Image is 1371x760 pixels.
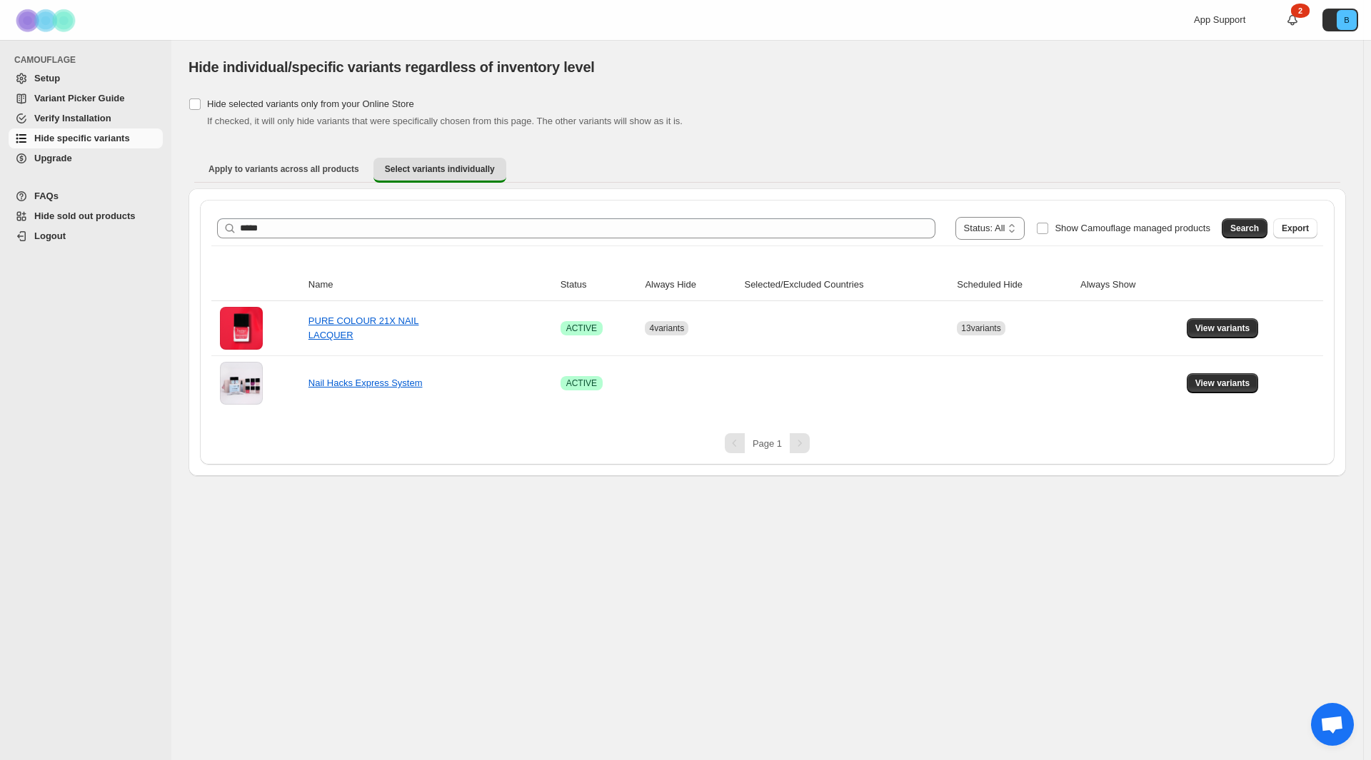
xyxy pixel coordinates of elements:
[1055,223,1210,233] span: Show Camouflage managed products
[1273,218,1317,238] button: Export
[566,378,597,389] span: ACTIVE
[9,226,163,246] a: Logout
[34,93,124,103] span: Variant Picker Guide
[1076,269,1182,301] th: Always Show
[34,211,136,221] span: Hide sold out products
[9,108,163,128] a: Verify Installation
[740,269,953,301] th: Selected/Excluded Countries
[189,59,595,75] span: Hide individual/specific variants regardless of inventory level
[566,323,597,334] span: ACTIVE
[373,158,506,183] button: Select variants individually
[649,323,684,333] span: 4 variants
[1195,378,1250,389] span: View variants
[556,269,641,301] th: Status
[308,378,423,388] a: Nail Hacks Express System
[9,206,163,226] a: Hide sold out products
[304,269,556,301] th: Name
[9,148,163,168] a: Upgrade
[34,133,130,143] span: Hide specific variants
[197,158,371,181] button: Apply to variants across all products
[1230,223,1259,234] span: Search
[209,163,359,175] span: Apply to variants across all products
[1291,4,1310,18] div: 2
[9,69,163,88] a: Setup
[9,186,163,206] a: FAQs
[1187,373,1259,393] button: View variants
[953,269,1076,301] th: Scheduled Hide
[34,191,59,201] span: FAQs
[189,188,1346,476] div: Select variants individually
[961,323,1000,333] span: 13 variants
[9,88,163,108] a: Variant Picker Guide
[1344,16,1349,24] text: B
[641,269,740,301] th: Always Hide
[34,113,111,123] span: Verify Installation
[1222,218,1267,238] button: Search
[1187,318,1259,338] button: View variants
[211,433,1323,453] nav: Pagination
[1282,223,1309,234] span: Export
[34,153,72,163] span: Upgrade
[207,116,683,126] span: If checked, it will only hide variants that were specifically chosen from this page. The other va...
[9,128,163,148] a: Hide specific variants
[220,307,263,350] img: PURE COLOUR 21X NAIL LACQUER
[1285,13,1300,27] a: 2
[1337,10,1357,30] span: Avatar with initials B
[1194,14,1245,25] span: App Support
[11,1,83,40] img: Camouflage
[1311,703,1354,746] a: Open chat
[385,163,495,175] span: Select variants individually
[34,230,66,241] span: Logout
[753,438,782,449] span: Page 1
[14,54,164,66] span: CAMOUFLAGE
[1322,9,1358,31] button: Avatar with initials B
[1195,323,1250,334] span: View variants
[207,98,414,109] span: Hide selected variants only from your Online Store
[34,73,60,83] span: Setup
[220,362,263,405] img: Nail Hacks Express System
[308,315,419,340] a: PURE COLOUR 21X NAIL LACQUER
